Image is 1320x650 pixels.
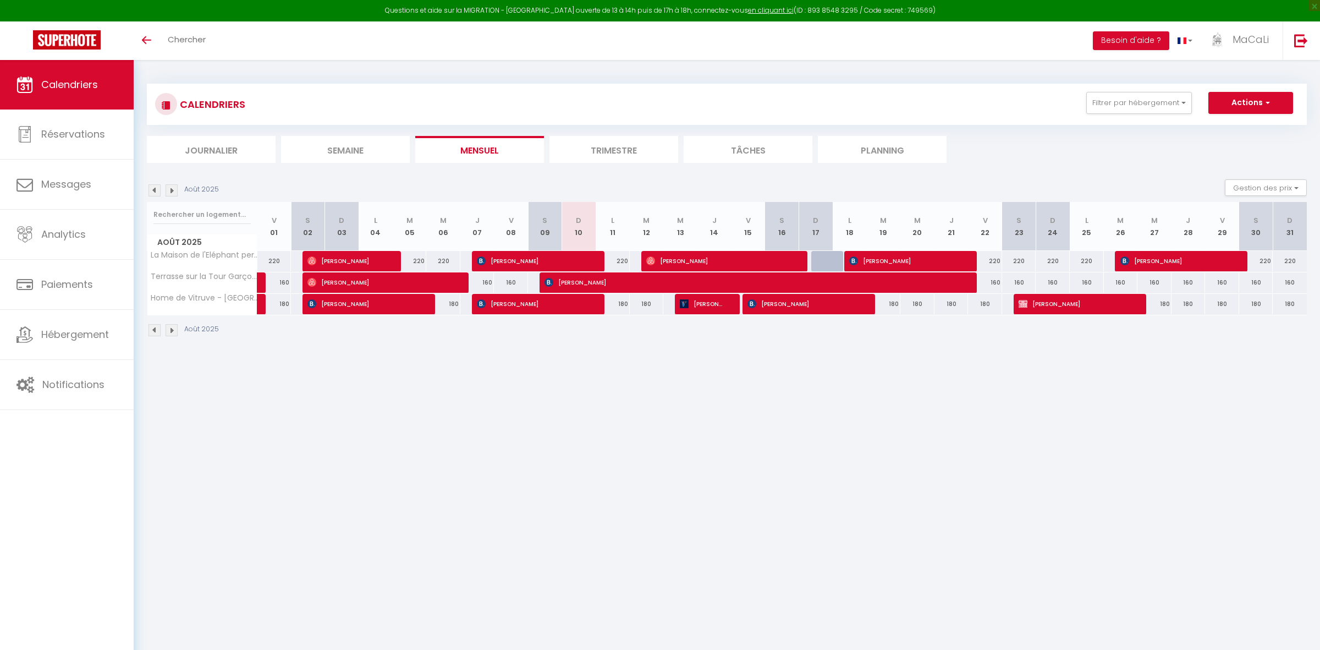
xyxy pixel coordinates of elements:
th: 27 [1137,202,1171,251]
th: 08 [494,202,528,251]
img: ... [1209,31,1225,48]
span: [PERSON_NAME] [307,272,455,293]
span: La Maison de l'Eléphant perché - Vue sur la Loire [149,251,259,259]
span: Réservations [41,127,105,141]
div: 220 [968,251,1002,271]
div: 160 [1137,272,1171,293]
abbr: D [1050,215,1055,226]
a: Chercher [159,21,214,60]
span: Paiements [41,277,93,291]
abbr: L [848,215,851,226]
th: 23 [1002,202,1036,251]
a: ... MaCaLi [1201,21,1283,60]
span: [PERSON_NAME] [1019,293,1132,314]
div: 220 [393,251,427,271]
span: [PERSON_NAME] [680,293,725,314]
th: 15 [731,202,765,251]
th: 19 [867,202,901,251]
span: Calendriers [41,78,98,91]
button: Filtrer par hébergement [1086,92,1192,114]
div: 160 [1205,272,1239,293]
th: 05 [393,202,427,251]
li: Mensuel [415,136,544,163]
abbr: L [611,215,614,226]
th: 04 [359,202,393,251]
div: 180 [1205,294,1239,314]
span: Home de Vitruve - [GEOGRAPHIC_DATA] d'Amboise [149,294,259,302]
abbr: D [339,215,344,226]
abbr: M [643,215,650,226]
div: 220 [1070,251,1104,271]
th: 14 [697,202,732,251]
abbr: V [509,215,514,226]
th: 11 [596,202,630,251]
th: 24 [1036,202,1070,251]
abbr: D [813,215,818,226]
th: 25 [1070,202,1104,251]
abbr: M [1117,215,1124,226]
img: Super Booking [33,30,101,50]
div: 160 [1070,272,1104,293]
th: 20 [900,202,934,251]
abbr: V [1220,215,1225,226]
span: Août 2025 [147,234,257,250]
li: Semaine [281,136,410,163]
span: [PERSON_NAME] [307,250,387,271]
span: Hébergement [41,327,109,341]
abbr: M [914,215,921,226]
abbr: L [1085,215,1088,226]
th: 31 [1273,202,1307,251]
th: 12 [630,202,664,251]
span: Analytics [41,227,86,241]
div: 160 [1036,272,1070,293]
abbr: M [1151,215,1158,226]
span: Terrasse sur la Tour Garçonnet - [GEOGRAPHIC_DATA] d'Amboise [149,272,259,281]
li: Journalier [147,136,276,163]
th: 01 [257,202,291,251]
abbr: M [677,215,684,226]
p: Août 2025 [184,184,219,195]
abbr: D [576,215,581,226]
abbr: V [983,215,988,226]
button: Gestion des prix [1225,179,1307,196]
abbr: V [746,215,751,226]
div: 160 [968,272,1002,293]
div: 160 [1104,272,1138,293]
div: 180 [630,294,664,314]
div: 180 [1171,294,1206,314]
button: Besoin d'aide ? [1093,31,1169,50]
abbr: J [1186,215,1190,226]
abbr: M [406,215,413,226]
div: 160 [1239,272,1273,293]
span: [PERSON_NAME] [477,293,591,314]
div: 220 [596,251,630,271]
abbr: M [440,215,447,226]
abbr: J [949,215,954,226]
span: Chercher [168,34,206,45]
abbr: S [1016,215,1021,226]
th: 16 [765,202,799,251]
th: 18 [833,202,867,251]
div: 180 [257,294,291,314]
span: Notifications [42,378,105,391]
abbr: L [374,215,377,226]
span: [PERSON_NAME] [477,250,591,271]
div: 220 [1239,251,1273,271]
span: [PERSON_NAME] [1120,250,1234,271]
h3: CALENDRIERS [177,92,245,117]
div: 160 [460,272,494,293]
div: 180 [934,294,969,314]
th: 02 [291,202,325,251]
abbr: S [305,215,310,226]
th: 07 [460,202,494,251]
div: 180 [1273,294,1307,314]
abbr: S [542,215,547,226]
div: 220 [1036,251,1070,271]
li: Tâches [684,136,812,163]
th: 06 [426,202,460,251]
span: [PERSON_NAME] [747,293,861,314]
span: [PERSON_NAME] [307,293,421,314]
span: [PERSON_NAME] [849,250,963,271]
th: 26 [1104,202,1138,251]
th: 22 [968,202,1002,251]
